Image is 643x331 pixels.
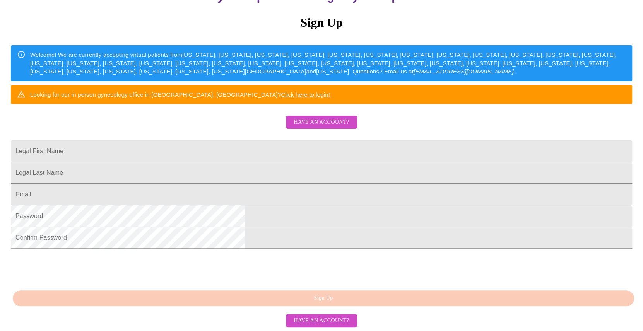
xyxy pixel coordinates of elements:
div: Welcome! We are currently accepting virtual patients from [US_STATE], [US_STATE], [US_STATE], [US... [30,48,626,78]
a: Have an account? [284,317,359,323]
span: Have an account? [294,118,349,127]
em: [EMAIL_ADDRESS][DOMAIN_NAME] [414,68,514,75]
iframe: reCAPTCHA [11,253,128,283]
button: Have an account? [286,116,357,129]
div: Looking for our in person gynecology office in [GEOGRAPHIC_DATA], [GEOGRAPHIC_DATA]? [30,87,330,102]
h3: Sign Up [11,15,632,30]
a: Have an account? [284,124,359,131]
a: Click here to login! [281,91,330,98]
span: Have an account? [294,316,349,326]
button: Have an account? [286,314,357,328]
